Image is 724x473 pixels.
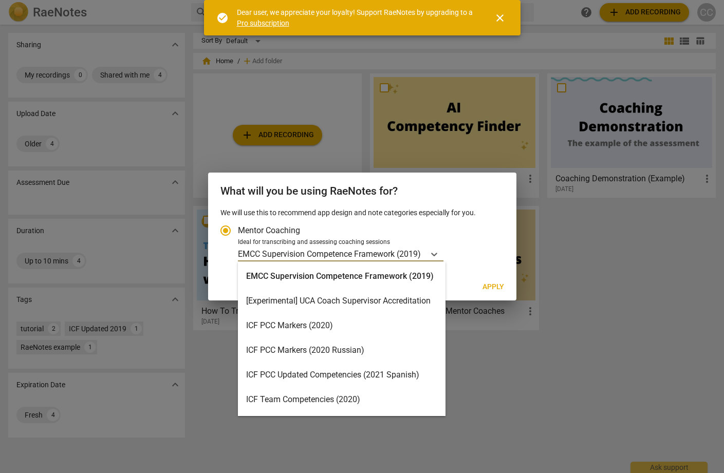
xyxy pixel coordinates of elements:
button: Close [488,6,512,30]
div: EMCC Supervision Competence Framework (2019) [238,264,445,289]
h2: What will you be using RaeNotes for? [220,185,504,198]
span: Apply [482,282,504,292]
p: EMCC Supervision Competence Framework (2019) [238,248,421,260]
div: Dear user, we appreciate your loyalty! Support RaeNotes by upgrading to a [237,7,475,28]
div: ICF PCC Updated Competencies (2021 Spanish) [238,363,445,387]
span: close [494,12,506,24]
input: Ideal for transcribing and assessing coaching sessionsEMCC Supervision Competence Framework (2019) [422,249,424,259]
div: ICF Team Competencies (2020) [238,387,445,412]
div: ICF Updated Competencies (2019 Japanese) [238,412,445,437]
div: ICF PCC Markers (2020) [238,313,445,338]
a: Pro subscription [237,19,289,27]
div: [Experimental] UCA Coach Supervisor Accreditation [238,289,445,313]
div: Ideal for transcribing and assessing coaching sessions [238,238,501,247]
p: We will use this to recommend app design and note categories especially for you. [220,207,504,218]
span: Mentor Coaching [238,224,300,236]
button: Apply [474,278,512,296]
div: Account type [220,218,504,262]
div: ICF PCC Markers (2020 Russian) [238,338,445,363]
span: check_circle [216,12,229,24]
